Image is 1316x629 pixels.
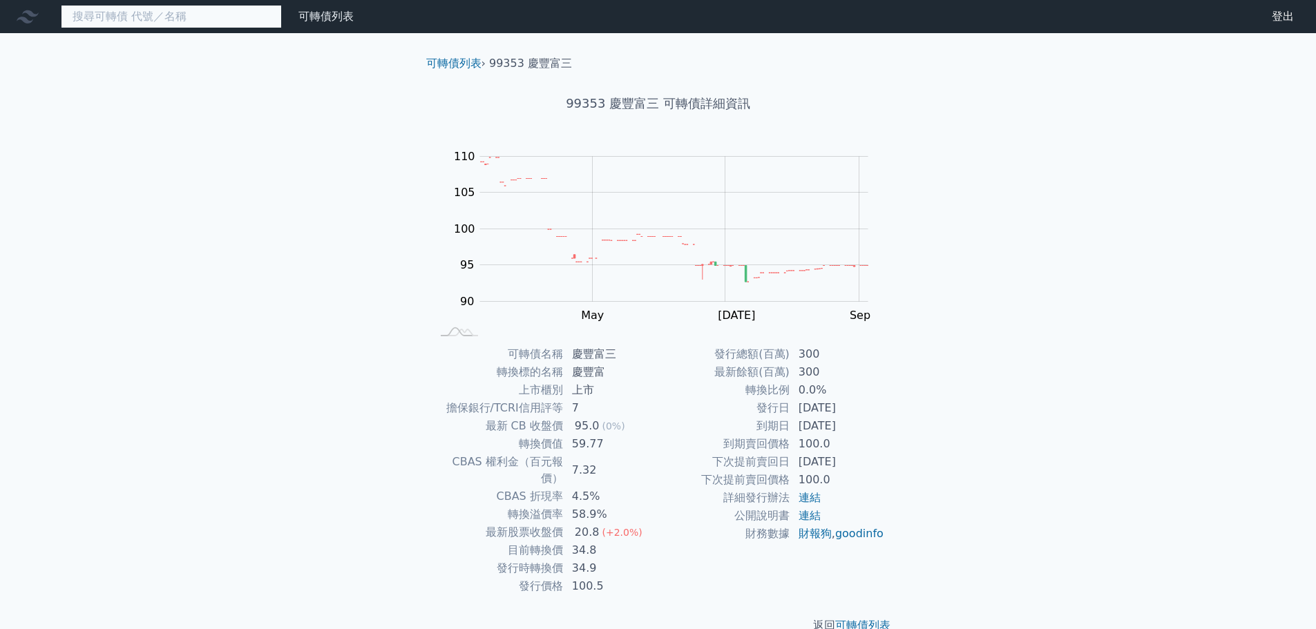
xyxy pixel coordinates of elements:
[572,524,602,541] div: 20.8
[658,525,790,543] td: 財務數據
[581,309,604,322] tspan: May
[602,420,624,432] span: (0%)
[298,10,354,23] a: 可轉債列表
[790,381,885,399] td: 0.0%
[658,507,790,525] td: 公開說明書
[790,345,885,363] td: 300
[564,345,658,363] td: 慶豐富三
[460,295,474,308] tspan: 90
[564,541,658,559] td: 34.8
[432,487,564,505] td: CBAS 折現率
[564,363,658,381] td: 慶豐富
[432,559,564,577] td: 發行時轉換價
[454,222,475,235] tspan: 100
[426,55,486,72] li: ›
[564,435,658,453] td: 59.77
[790,399,885,417] td: [DATE]
[426,57,481,70] a: 可轉債列表
[658,399,790,417] td: 發行日
[61,5,282,28] input: 搜尋可轉債 代號／名稱
[454,186,475,199] tspan: 105
[799,527,832,540] a: 財報狗
[432,453,564,487] td: CBAS 權利金（百元報價）
[432,417,564,435] td: 最新 CB 收盤價
[658,363,790,381] td: 最新餘額(百萬)
[658,435,790,453] td: 到期賣回價格
[658,417,790,435] td: 到期日
[790,453,885,471] td: [DATE]
[489,55,572,72] li: 99353 慶豐富三
[432,435,564,453] td: 轉換價值
[564,559,658,577] td: 34.9
[835,527,884,540] a: goodinfo
[799,491,821,504] a: 連結
[572,418,602,434] div: 95.0
[564,399,658,417] td: 7
[790,417,885,435] td: [DATE]
[790,435,885,453] td: 100.0
[432,381,564,399] td: 上市櫃別
[564,487,658,505] td: 4.5%
[564,505,658,523] td: 58.9%
[658,453,790,471] td: 下次提前賣回日
[432,363,564,381] td: 轉換標的名稱
[564,577,658,595] td: 100.5
[658,489,790,507] td: 詳細發行辦法
[1261,6,1305,28] a: 登出
[790,363,885,381] td: 300
[718,309,755,322] tspan: [DATE]
[432,399,564,417] td: 擔保銀行/TCRI信用評等
[447,150,889,322] g: Chart
[432,345,564,363] td: 可轉債名稱
[415,94,902,113] h1: 99353 慶豐富三 可轉債詳細資訊
[658,345,790,363] td: 發行總額(百萬)
[790,525,885,543] td: ,
[454,150,475,163] tspan: 110
[602,527,642,538] span: (+2.0%)
[790,471,885,489] td: 100.0
[799,509,821,522] a: 連結
[432,577,564,595] td: 發行價格
[564,381,658,399] td: 上市
[850,309,870,322] tspan: Sep
[658,381,790,399] td: 轉換比例
[432,505,564,523] td: 轉換溢價率
[432,541,564,559] td: 目前轉換價
[432,523,564,541] td: 最新股票收盤價
[658,471,790,489] td: 下次提前賣回價格
[460,258,474,271] tspan: 95
[564,453,658,487] td: 7.32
